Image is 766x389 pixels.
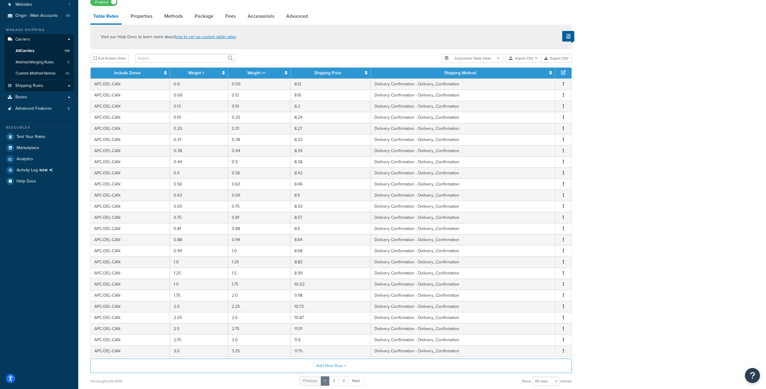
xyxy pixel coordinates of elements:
[5,92,74,103] a: Boxes
[17,134,45,139] span: Test Your Rates
[91,190,170,201] td: APC-DEL-CAN
[371,179,555,190] td: Delivery Confirmation - Delivery_Confirmation
[192,9,216,23] a: Package
[16,48,34,54] span: All Carriers
[5,154,74,164] li: Analytics
[228,156,291,167] td: 0.5
[291,245,371,256] td: 8.68
[228,234,291,245] td: 0.94
[66,13,70,18] span: 49
[170,323,228,334] td: 2.5
[228,134,291,145] td: 0.38
[5,125,74,130] div: Resources
[39,168,55,173] span: NEW
[291,167,371,179] td: 8.42
[5,103,74,114] a: Advanced Features6
[170,256,228,268] td: 1.0
[228,245,291,256] td: 1.0
[170,245,228,256] td: 0.94
[91,201,170,212] td: APC-DEL-CAN
[170,312,228,323] td: 2.25
[291,190,371,201] td: 8.5
[371,112,555,123] td: Delivery Confirmation - Delivery_Confirmation
[228,179,291,190] td: 0.63
[5,57,74,68] a: Method Merging Rules5
[228,334,291,345] td: 3.0
[560,377,572,385] span: entries
[371,201,555,212] td: Delivery Confirmation - Delivery_Confirmation
[64,48,70,54] span: 119
[91,312,170,323] td: APC-DEL-CAN
[245,9,277,23] a: Accessorials
[228,90,291,101] td: 0.13
[5,34,74,80] li: Carriers
[371,234,555,245] td: Delivery Confirmation - Delivery_Confirmation
[371,212,555,223] td: Delivery Confirmation - Delivery_Confirmation
[371,345,555,357] td: Delivery Confirmation - Delivery_Confirmation
[371,90,555,101] td: Delivery Confirmation - Delivery_Confirmation
[5,10,74,21] li: Origin - Main Accounts
[170,290,228,301] td: 1.75
[291,323,371,334] td: 11.01
[291,90,371,101] td: 8.16
[17,145,39,151] span: Marketplace
[339,376,349,386] a: 3
[170,101,228,112] td: 0.13
[170,90,228,101] td: 0.06
[175,34,236,40] a: how to set up custom table rates
[291,201,371,212] td: 8.53
[91,223,170,234] td: APC-DEL-CAN
[444,70,476,76] a: Shipping Method
[291,212,371,223] td: 8.57
[17,179,36,184] span: Help Docs
[91,323,170,334] td: APC-DEL-CAN
[91,212,170,223] td: APC-DEL-CAN
[17,157,33,162] span: Analytics
[348,376,364,386] a: Next
[371,134,555,145] td: Delivery Confirmation - Delivery_Confirmation
[5,10,74,21] a: Origin - Main Accounts49
[228,212,291,223] td: 0.81
[5,142,74,153] a: Marketplace
[228,223,291,234] td: 0.88
[329,376,339,386] a: 2
[170,112,228,123] td: 0.19
[16,71,56,76] span: Custom Method Names
[170,123,228,134] td: 0.25
[291,112,371,123] td: 8.24
[15,83,43,88] span: Shipping Rules
[135,54,235,63] input: Search
[15,13,58,18] span: Origin - Main Accounts
[170,167,228,179] td: 0.5
[228,101,291,112] td: 0.19
[170,279,228,290] td: 1.5
[161,9,186,23] a: Methods
[228,312,291,323] td: 2.5
[291,345,371,357] td: 11.75
[188,70,204,76] a: Weight >
[371,78,555,90] td: Delivery Confirmation - Delivery_Confirmation
[228,145,291,156] td: 0.44
[371,145,555,156] td: Delivery Confirmation - Delivery_Confirmation
[170,145,228,156] td: 0.38
[91,245,170,256] td: APC-DEL-CAN
[170,78,228,90] td: 0.0
[291,290,371,301] td: 9.98
[291,312,371,323] td: 10.87
[371,223,555,234] td: Delivery Confirmation - Delivery_Confirmation
[541,54,572,63] button: Export CSV
[291,301,371,312] td: 10.73
[114,70,141,76] a: Include Zones
[170,334,228,345] td: 2.75
[371,323,555,334] td: Delivery Confirmation - Delivery_Confirmation
[228,256,291,268] td: 1.25
[291,78,371,90] td: 8.12
[5,165,74,176] a: Activity LogNEW
[371,123,555,134] td: Delivery Confirmation - Delivery_Confirmation
[228,201,291,212] td: 0.75
[91,256,170,268] td: APC-DEL-CAN
[16,60,54,65] span: Method Merging Rules
[91,234,170,245] td: APC-DEL-CAN
[91,134,170,145] td: APC-DEL-CAN
[91,145,170,156] td: APC-DEL-CAN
